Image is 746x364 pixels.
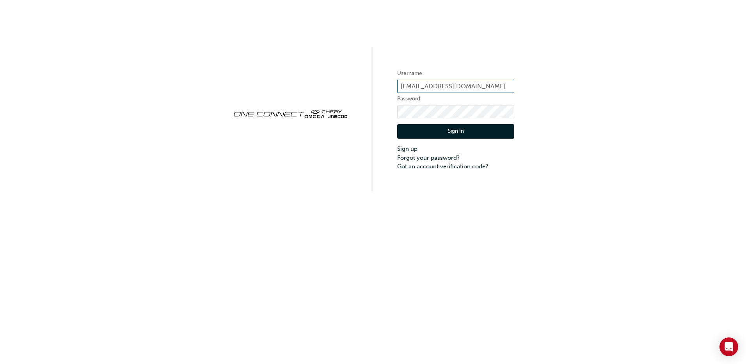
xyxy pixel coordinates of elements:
a: Got an account verification code? [397,162,514,171]
button: Sign In [397,124,514,139]
a: Sign up [397,145,514,153]
div: Open Intercom Messenger [719,337,738,356]
input: Username [397,80,514,93]
label: Password [397,94,514,103]
img: oneconnect [232,103,349,123]
a: Forgot your password? [397,153,514,162]
label: Username [397,69,514,78]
